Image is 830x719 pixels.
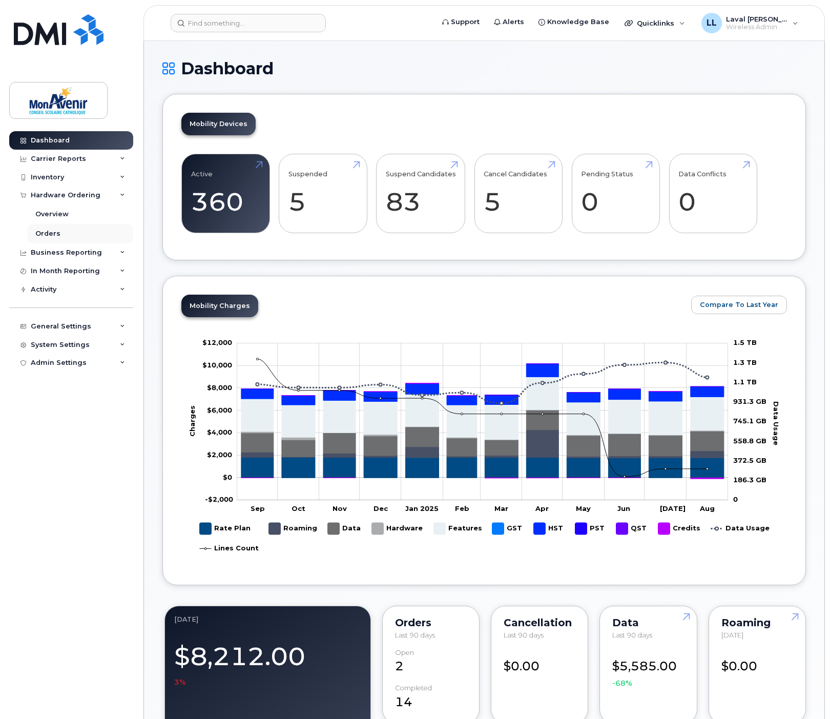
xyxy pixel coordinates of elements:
[328,519,362,539] g: Data
[181,295,258,317] a: Mobility Charges
[581,160,650,228] a: Pending Status 0
[534,519,565,539] g: HST
[207,450,232,459] g: $0
[678,160,748,228] a: Data Conflicts 0
[395,649,414,656] div: Open
[207,405,232,414] g: $0
[202,361,232,369] g: $0
[251,504,265,512] tspan: Sep
[207,450,232,459] tspan: $2,000
[395,619,467,627] div: Orders
[241,457,724,478] g: Rate Plan
[612,649,684,688] div: $5,585.00
[699,504,715,512] tspan: Aug
[241,383,724,479] g: Credits
[207,428,232,436] tspan: $4,000
[733,338,757,346] tspan: 1.5 TB
[618,504,631,512] tspan: Jun
[733,417,766,425] tspan: 745.1 GB
[374,504,388,512] tspan: Dec
[207,405,232,414] tspan: $6,000
[162,59,806,77] h1: Dashboard
[772,401,780,445] tspan: Data Usage
[733,378,757,386] tspan: 1.1 TB
[721,631,743,639] span: [DATE]
[504,619,575,627] div: Cancellation
[174,677,186,687] span: 3%
[484,160,553,228] a: Cancel Candidates 5
[202,338,232,346] g: $0
[612,619,684,627] div: Data
[205,495,233,503] tspan: -$2,000
[207,428,232,436] g: $0
[395,684,467,711] div: 14
[395,649,467,675] div: 2
[200,519,770,559] g: Legend
[372,519,424,539] g: Hardware
[288,160,358,228] a: Suspended 5
[733,495,738,503] tspan: 0
[492,519,524,539] g: GST
[691,296,787,314] button: Compare To Last Year
[658,519,701,539] g: Credits
[200,519,251,539] g: Rate Plan
[575,519,606,539] g: PST
[241,429,724,458] g: Roaming
[292,504,306,512] tspan: Oct
[733,358,757,366] tspan: 1.3 TB
[202,361,232,369] tspan: $10,000
[434,519,482,539] g: Features
[202,338,232,346] tspan: $12,000
[733,476,766,484] tspan: 186.3 GB
[174,636,361,687] div: $8,212.00
[207,383,232,392] tspan: $8,000
[721,649,793,675] div: $0.00
[395,631,435,639] span: Last 90 days
[386,160,456,228] a: Suspend Candidates 83
[612,631,652,639] span: Last 90 days
[241,377,724,440] g: Features
[191,160,260,228] a: Active 360
[733,456,766,464] tspan: 372.5 GB
[200,539,259,559] g: Lines Count
[455,504,470,512] tspan: Feb
[700,300,778,310] span: Compare To Last Year
[395,684,432,692] div: completed
[504,649,575,675] div: $0.00
[711,519,770,539] g: Data Usage
[181,113,256,135] a: Mobility Devices
[576,504,591,512] tspan: May
[174,615,361,624] div: August 2025
[223,473,232,481] tspan: $0
[535,504,549,512] tspan: Apr
[733,397,766,405] tspan: 931.3 GB
[721,619,793,627] div: Roaming
[733,436,766,444] tspan: 558.8 GB
[269,519,318,539] g: Roaming
[205,495,233,503] g: $0
[241,410,724,457] g: Data
[504,631,544,639] span: Last 90 days
[207,383,232,392] g: $0
[616,519,648,539] g: QST
[405,504,439,512] tspan: Jan 2025
[612,678,632,688] span: -68%
[660,504,686,512] tspan: [DATE]
[494,504,508,512] tspan: Mar
[333,504,347,512] tspan: Nov
[189,405,197,437] tspan: Charges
